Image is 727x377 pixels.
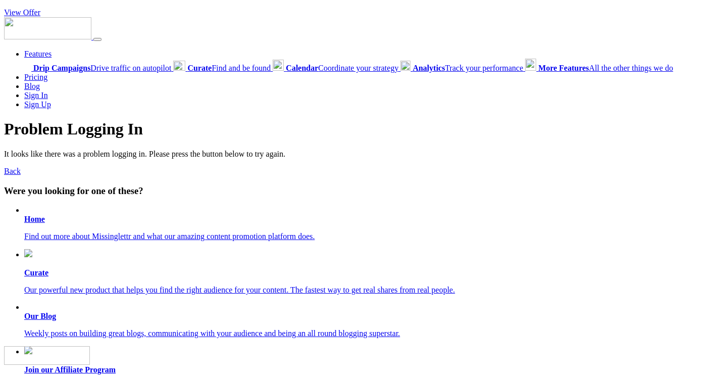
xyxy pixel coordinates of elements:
[4,185,723,197] h3: Were you looking for one of these?
[4,167,21,175] a: Back
[24,91,48,100] a: Sign In
[24,268,48,277] b: Curate
[187,64,212,72] b: Curate
[412,64,523,72] span: Track your performance
[538,64,589,72] b: More Features
[525,64,673,72] a: More FeaturesAll the other things we do
[24,232,723,241] p: Find out more about Missinglettr and what our amazing content promotion platform does.
[187,64,271,72] span: Find and be found
[173,64,273,72] a: CurateFind and be found
[24,64,173,72] a: Drip CampaignsDrive traffic on autopilot
[33,64,171,72] span: Drive traffic on autopilot
[400,64,525,72] a: AnalyticsTrack your performance
[24,249,32,257] img: curate.png
[538,64,673,72] span: All the other things we do
[24,329,723,338] p: Weekly posts on building great blogs, communicating with your audience and being an all round blo...
[286,64,318,72] b: Calendar
[412,64,445,72] b: Analytics
[24,100,51,109] a: Sign Up
[24,286,723,295] p: Our powerful new product that helps you find the right audience for your content. The fastest way...
[286,64,398,72] span: Coordinate your strategy
[273,64,400,72] a: CalendarCoordinate your strategy
[24,73,47,81] a: Pricing
[24,59,723,73] div: Features
[24,249,723,295] a: Curate Our powerful new product that helps you find the right audience for your content. The fast...
[24,312,56,320] b: Our Blog
[24,82,40,90] a: Blog
[4,346,90,365] img: Missinglettr - Social Media Marketing for content focused teams | Product Hunt
[33,64,90,72] b: Drip Campaigns
[24,365,116,374] b: Join our Affiliate Program
[24,215,723,241] a: Home Find out more about Missinglettr and what our amazing content promotion platform does.
[4,150,723,159] p: It looks like there was a problem logging in. Please press the button below to try again.
[24,312,723,338] a: Our Blog Weekly posts on building great blogs, communicating with your audience and being an all ...
[24,215,45,223] b: Home
[4,120,723,138] h1: Problem Logging In
[24,50,51,58] a: Features
[4,8,40,17] a: View Offer
[93,38,101,41] button: Menu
